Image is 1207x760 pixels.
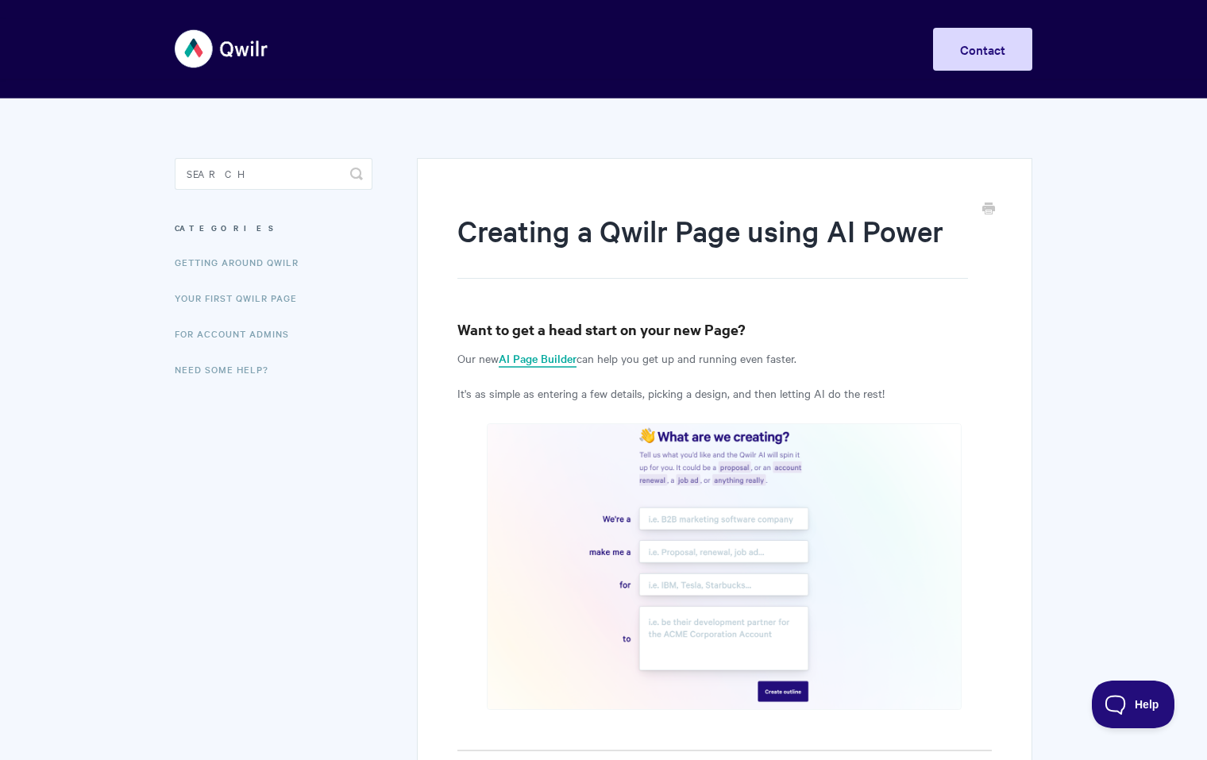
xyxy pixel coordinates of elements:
a: For Account Admins [175,318,301,349]
p: Our new can help you get up and running even faster. [457,349,992,368]
a: AI Page Builder [499,350,577,368]
input: Search [175,158,372,190]
p: It's as simple as entering a few details, picking a design, and then letting AI do the rest! [457,384,992,403]
h1: Creating a Qwilr Page using AI Power [457,210,968,279]
a: Need Some Help? [175,353,280,385]
iframe: Toggle Customer Support [1092,681,1175,728]
img: Qwilr Help Center [175,19,269,79]
a: Your First Qwilr Page [175,282,309,314]
a: Getting Around Qwilr [175,246,310,278]
a: Print this Article [982,201,995,218]
a: Contact [933,28,1032,71]
h3: Categories [175,214,372,242]
h3: Want to get a head start on your new Page? [457,318,992,341]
